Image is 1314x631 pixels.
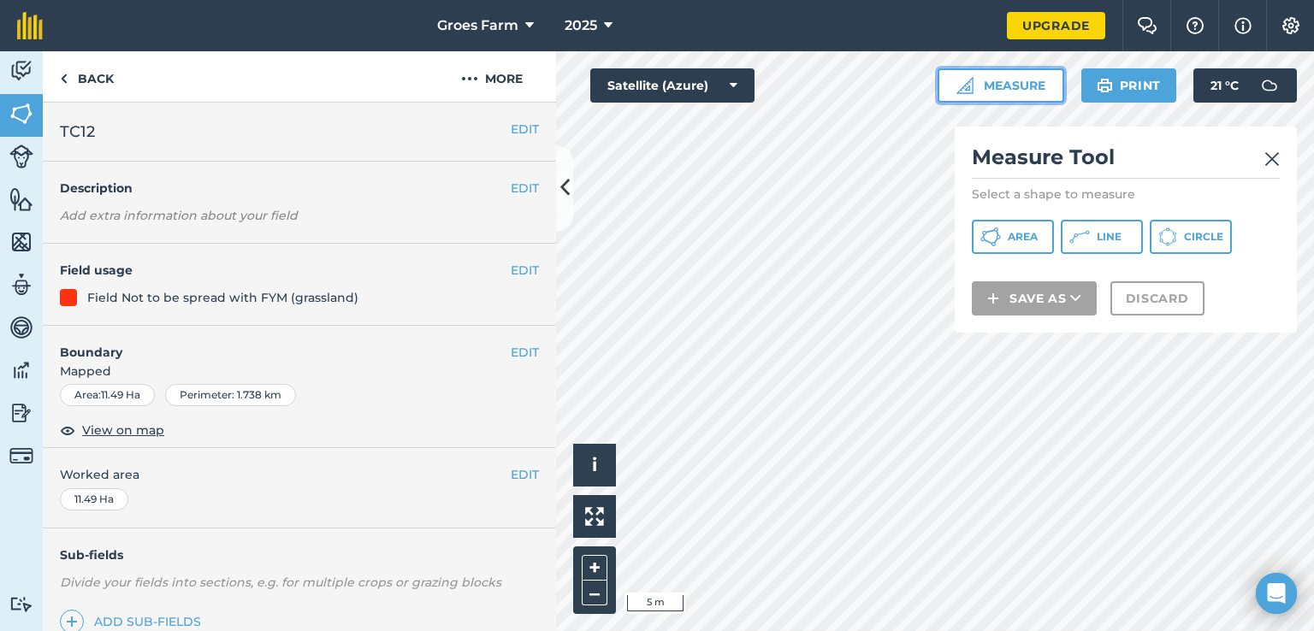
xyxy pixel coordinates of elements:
[9,272,33,298] img: svg+xml;base64,PD94bWwgdmVyc2lvbj0iMS4wIiBlbmNvZGluZz0idXRmLTgiPz4KPCEtLSBHZW5lcmF0b3I6IEFkb2JlIE...
[972,220,1054,254] button: Area
[60,575,501,590] em: Divide your fields into sections, e.g. for multiple crops or grazing blocks
[972,186,1280,203] p: Select a shape to measure
[1061,220,1143,254] button: Line
[9,101,33,127] img: svg+xml;base64,PHN2ZyB4bWxucz0iaHR0cDovL3d3dy53My5vcmcvMjAwMC9zdmciIHdpZHRoPSI1NiIgaGVpZ2h0PSI2MC...
[461,68,478,89] img: svg+xml;base64,PHN2ZyB4bWxucz0iaHR0cDovL3d3dy53My5vcmcvMjAwMC9zdmciIHdpZHRoPSIyMCIgaGVpZ2h0PSIyNC...
[565,15,597,36] span: 2025
[590,68,755,103] button: Satellite (Azure)
[1185,17,1205,34] img: A question mark icon
[1081,68,1177,103] button: Print
[1007,12,1105,39] a: Upgrade
[60,68,68,89] img: svg+xml;base64,PHN2ZyB4bWxucz0iaHR0cDovL3d3dy53My5vcmcvMjAwMC9zdmciIHdpZHRoPSI5IiBoZWlnaHQ9IjI0Ii...
[511,261,539,280] button: EDIT
[1210,68,1239,103] span: 21 ° C
[43,326,511,362] h4: Boundary
[972,281,1097,315] button: Save as
[9,315,33,340] img: svg+xml;base64,PD94bWwgdmVyc2lvbj0iMS4wIiBlbmNvZGluZz0idXRmLTgiPz4KPCEtLSBHZW5lcmF0b3I6IEFkb2JlIE...
[17,12,43,39] img: fieldmargin Logo
[1193,68,1297,103] button: 21 °C
[972,144,1280,179] h2: Measure Tool
[9,357,33,383] img: svg+xml;base64,PD94bWwgdmVyc2lvbj0iMS4wIiBlbmNvZGluZz0idXRmLTgiPz4KPCEtLSBHZW5lcmF0b3I6IEFkb2JlIE...
[60,420,75,440] img: svg+xml;base64,PHN2ZyB4bWxucz0iaHR0cDovL3d3dy53My5vcmcvMjAwMC9zdmciIHdpZHRoPSIxOCIgaGVpZ2h0PSIyNC...
[9,444,33,468] img: svg+xml;base64,PD94bWwgdmVyc2lvbj0iMS4wIiBlbmNvZGluZz0idXRmLTgiPz4KPCEtLSBHZW5lcmF0b3I6IEFkb2JlIE...
[585,507,604,526] img: Four arrows, one pointing top left, one top right, one bottom right and the last bottom left
[1097,230,1122,244] span: Line
[1252,68,1287,103] img: svg+xml;base64,PD94bWwgdmVyc2lvbj0iMS4wIiBlbmNvZGluZz0idXRmLTgiPz4KPCEtLSBHZW5lcmF0b3I6IEFkb2JlIE...
[60,120,95,144] span: TC12
[1097,75,1113,96] img: svg+xml;base64,PHN2ZyB4bWxucz0iaHR0cDovL3d3dy53My5vcmcvMjAwMC9zdmciIHdpZHRoPSIxOSIgaGVpZ2h0PSIyNC...
[1264,149,1280,169] img: svg+xml;base64,PHN2ZyB4bWxucz0iaHR0cDovL3d3dy53My5vcmcvMjAwMC9zdmciIHdpZHRoPSIyMiIgaGVpZ2h0PSIzMC...
[511,465,539,484] button: EDIT
[1008,230,1038,244] span: Area
[60,465,539,484] span: Worked area
[9,186,33,212] img: svg+xml;base64,PHN2ZyB4bWxucz0iaHR0cDovL3d3dy53My5vcmcvMjAwMC9zdmciIHdpZHRoPSI1NiIgaGVpZ2h0PSI2MC...
[1281,17,1301,34] img: A cog icon
[60,261,511,280] h4: Field usage
[582,581,607,605] button: –
[43,362,556,380] span: Mapped
[60,179,539,198] h4: Description
[1137,17,1157,34] img: Two speech bubbles overlapping with the left bubble in the forefront
[987,288,999,309] img: svg+xml;base64,PHN2ZyB4bWxucz0iaHR0cDovL3d3dy53My5vcmcvMjAwMC9zdmciIHdpZHRoPSIxNCIgaGVpZ2h0PSIyNC...
[60,488,128,510] div: 11.49 Ha
[60,420,164,440] button: View on map
[9,229,33,255] img: svg+xml;base64,PHN2ZyB4bWxucz0iaHR0cDovL3d3dy53My5vcmcvMjAwMC9zdmciIHdpZHRoPSI1NiIgaGVpZ2h0PSI2MC...
[437,15,518,36] span: Groes Farm
[582,555,607,581] button: +
[1256,573,1297,614] div: Open Intercom Messenger
[82,421,164,439] span: View on map
[938,68,1064,103] button: Measure
[165,384,296,406] div: Perimeter : 1.738 km
[1234,15,1252,36] img: svg+xml;base64,PHN2ZyB4bWxucz0iaHR0cDovL3d3dy53My5vcmcvMjAwMC9zdmciIHdpZHRoPSIxNyIgaGVpZ2h0PSIxNy...
[511,120,539,139] button: EDIT
[87,288,358,307] div: Field Not to be spread with FYM (grassland)
[9,596,33,612] img: svg+xml;base64,PD94bWwgdmVyc2lvbj0iMS4wIiBlbmNvZGluZz0idXRmLTgiPz4KPCEtLSBHZW5lcmF0b3I6IEFkb2JlIE...
[956,77,974,94] img: Ruler icon
[9,400,33,426] img: svg+xml;base64,PD94bWwgdmVyc2lvbj0iMS4wIiBlbmNvZGluZz0idXRmLTgiPz4KPCEtLSBHZW5lcmF0b3I6IEFkb2JlIE...
[43,545,556,564] h4: Sub-fields
[428,51,556,102] button: More
[592,454,597,475] span: i
[9,144,33,168] img: svg+xml;base64,PD94bWwgdmVyc2lvbj0iMS4wIiBlbmNvZGluZz0idXRmLTgiPz4KPCEtLSBHZW5lcmF0b3I6IEFkb2JlIE...
[60,384,155,406] div: Area : 11.49 Ha
[43,51,131,102] a: Back
[9,58,33,84] img: svg+xml;base64,PD94bWwgdmVyc2lvbj0iMS4wIiBlbmNvZGluZz0idXRmLTgiPz4KPCEtLSBHZW5lcmF0b3I6IEFkb2JlIE...
[1110,281,1204,315] button: Discard
[1184,230,1223,244] span: Circle
[511,343,539,362] button: EDIT
[511,179,539,198] button: EDIT
[1150,220,1232,254] button: Circle
[60,208,298,223] em: Add extra information about your field
[573,444,616,487] button: i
